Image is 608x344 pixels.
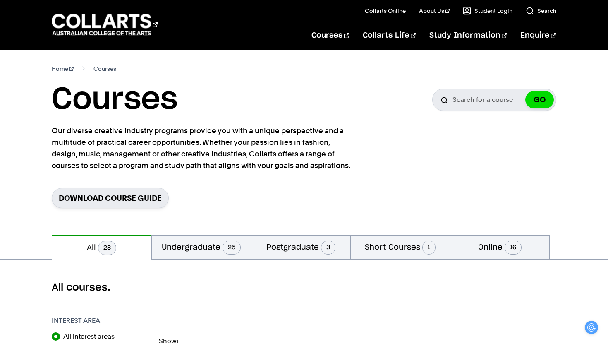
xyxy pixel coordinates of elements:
[52,63,74,75] a: Home
[63,331,121,342] label: All interest areas
[152,235,251,259] button: Undergraduate25
[52,81,177,118] h1: Courses
[351,235,450,259] button: Short Courses1
[463,7,512,15] a: Student Login
[223,241,241,255] span: 25
[429,22,507,49] a: Study Information
[363,22,416,49] a: Collarts Life
[52,235,151,260] button: All28
[505,241,522,255] span: 16
[422,241,436,255] span: 1
[432,89,556,111] input: Search for a course
[93,63,116,75] span: Courses
[52,188,169,208] a: Download Course Guide
[525,91,554,108] button: GO
[52,316,151,326] h3: Interest Area
[98,241,116,255] span: 28
[365,7,406,15] a: Collarts Online
[321,241,335,255] span: 3
[52,125,354,171] p: Our diverse creative industry programs provide you with a unique perspective and a multitude of p...
[450,235,549,259] button: Online16
[520,22,556,49] a: Enquire
[251,235,350,259] button: Postgraduate3
[526,7,556,15] a: Search
[311,22,349,49] a: Courses
[419,7,450,15] a: About Us
[52,281,556,294] h2: All courses.
[52,13,158,36] div: Go to homepage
